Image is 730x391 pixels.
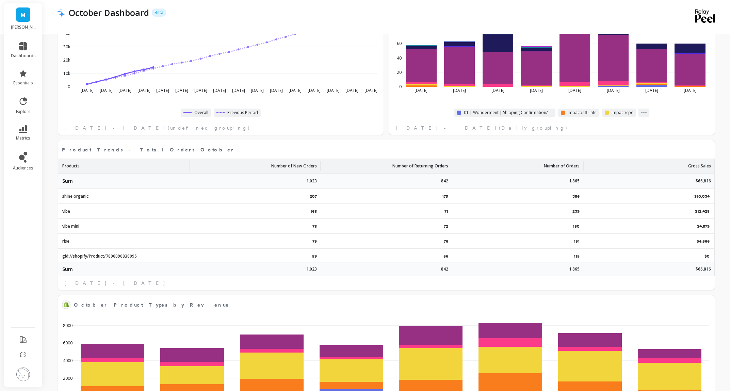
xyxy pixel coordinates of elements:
[574,253,580,259] p: 115
[444,223,448,229] p: 72
[697,223,711,229] p: $4,879
[74,300,689,310] span: October Product Types by Revenue
[688,159,711,169] p: Gross Sales
[612,110,633,115] span: Impact/cpc
[697,238,711,244] p: $4,566
[499,125,568,131] span: (Daily grouping)
[152,9,166,17] p: Beta
[312,238,317,244] p: 75
[569,178,580,184] p: 1,865
[696,178,711,184] p: $66,816
[16,368,30,381] img: profile picture
[62,208,70,214] p: vibe
[62,238,69,244] p: rise
[74,302,229,309] span: October Product Types by Revenue
[21,11,26,19] span: M
[69,7,149,18] p: October Dashboard
[396,125,497,131] span: [DATE] - [DATE]
[569,266,580,272] p: 1,865
[306,178,317,184] p: 1,023
[62,253,137,259] p: gid://shopify/Product/7806090838095
[62,193,88,199] p: shine organic
[572,193,580,199] p: 386
[442,193,448,199] p: 179
[16,109,31,114] span: explore
[704,253,711,259] p: $0
[392,159,448,169] p: Number of Returning Orders
[444,208,448,214] p: 71
[568,110,597,115] span: Impact/affiliate
[62,145,689,154] span: Product Trends - Total Orders October
[694,193,711,199] p: $10,034
[572,208,580,214] p: 239
[16,135,30,141] span: metrics
[65,125,166,131] span: [DATE] - [DATE]
[11,25,36,30] p: maude
[194,110,208,115] span: Overall
[544,159,580,169] p: Number of Orders
[62,146,234,153] span: Product Trends - Total Orders October
[696,266,711,272] p: $66,816
[310,208,317,214] p: 168
[271,159,317,169] p: Number of New Orders
[62,223,79,229] p: vibe mini
[310,193,317,199] p: 207
[695,208,711,214] p: $12,428
[312,223,317,229] p: 78
[13,80,33,86] span: essentials
[306,266,317,272] p: 1,023
[464,110,553,115] span: 01 | Wonderment | Shipping Confirmation/email
[312,253,317,259] p: 59
[441,178,448,184] p: 842
[13,165,33,171] span: audiences
[65,280,166,287] span: [DATE] - [DATE]
[11,53,36,59] span: dashboards
[57,8,65,17] img: header icon
[574,238,580,244] p: 151
[168,125,250,131] span: (undefined grouping)
[444,238,448,244] p: 76
[62,159,80,169] p: Products
[443,253,448,259] p: 56
[441,266,448,272] p: 842
[227,110,258,115] span: Previous Period
[573,223,580,229] p: 150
